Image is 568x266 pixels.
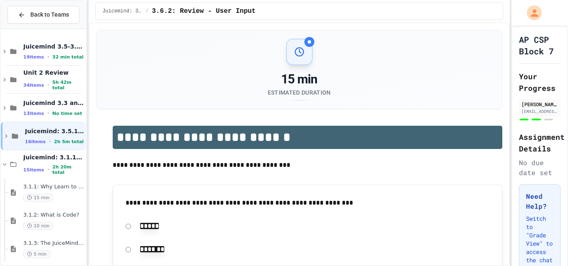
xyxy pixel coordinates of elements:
h3: Need Help? [526,191,553,211]
span: 3.6.2: Review - User Input [152,6,256,16]
span: 5h 42m total [52,80,84,90]
div: [EMAIL_ADDRESS][DOMAIN_NAME] [521,108,558,115]
span: 32 min total [52,54,84,60]
span: 5 min [23,250,50,258]
span: • [47,110,49,117]
span: Juicemind: 3.5.1-3.8.4 [102,8,142,15]
span: 2h 20m total [52,164,84,175]
span: 15 items [23,167,44,173]
h1: AP CSP Block 7 [519,34,561,57]
span: Juicemind: 3.1.1-3.4.4 [23,154,84,161]
span: Juicemind: 3.5.1-3.8.4 [25,127,84,135]
span: 3.1.2: What is Code? [23,212,84,219]
span: 10 min [23,222,53,230]
div: 15 min [268,72,331,87]
span: Back to Teams [30,10,69,19]
span: 34 items [23,83,44,88]
span: 15 min [23,194,53,202]
span: • [47,166,49,173]
h2: Your Progress [519,71,561,94]
span: No time set [52,111,82,116]
span: / [146,8,148,15]
h2: Assignment Details [519,131,561,154]
span: • [47,54,49,60]
span: • [49,138,51,145]
span: • [47,82,49,88]
span: 3.1.1: Why Learn to Program? [23,183,84,190]
span: 3.1.3: The JuiceMind IDE [23,240,84,247]
button: Back to Teams [7,6,79,24]
span: 16 items [25,139,46,144]
span: Unit 2 Review [23,69,84,76]
div: [PERSON_NAME] [521,100,558,108]
div: No due date set [519,158,561,178]
span: 19 items [23,54,44,60]
span: Juicemind 3.5-3.7 Exercises [23,43,84,50]
span: 2h 5m total [54,139,84,144]
div: Estimated Duration [268,88,331,97]
span: 13 items [23,111,44,116]
div: My Account [518,3,544,22]
span: Juicemind 3.3 and 3.4 Exercises [23,99,84,107]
